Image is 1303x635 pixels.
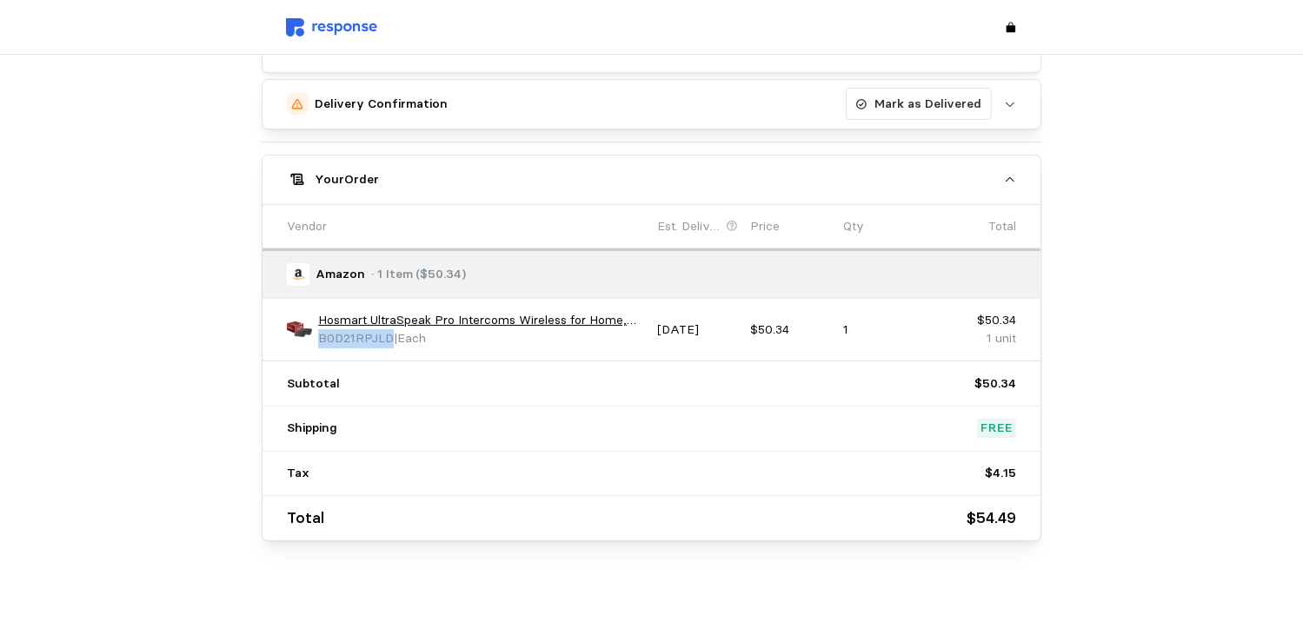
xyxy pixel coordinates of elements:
[394,330,426,346] span: | Each
[318,330,394,346] span: B0D21RPJLD
[750,217,780,236] p: Price
[287,419,337,438] p: Shipping
[658,217,723,236] p: Est. Delivery
[981,419,1014,438] p: Free
[974,374,1016,394] p: $50.34
[315,95,448,113] h5: Delivery Confirmation
[874,95,981,114] p: Mark as Delivered
[967,506,1016,531] p: $54.49
[843,217,864,236] p: Qty
[935,311,1016,330] p: $50.34
[263,80,1040,129] button: Delivery ConfirmationMark as Delivered
[988,217,1016,236] p: Total
[287,374,340,394] p: Subtotal
[843,321,924,340] p: 1
[286,18,377,36] img: svg%3e
[316,265,365,284] p: Amazon
[287,317,312,342] img: 61YukiOTkTL._AC_SY300_SX300_QL70_FMwebp_.jpg
[371,265,467,284] p: · 1 Item ($50.34)
[658,321,739,340] p: [DATE]
[846,88,992,121] button: Mark as Delivered
[750,321,831,340] p: $50.34
[315,170,379,189] h5: Your Order
[287,464,309,483] p: Tax
[318,311,645,330] a: Hosmart UltraSpeak Pro Intercoms Wireless for Home, 2024 Two-Way Real-time Intercom Full Duplex W...
[287,217,327,236] p: Vendor
[263,204,1040,540] div: YourOrder
[287,506,324,531] p: Total
[935,329,1016,348] p: 1 unit
[263,155,1040,204] button: YourOrder
[985,464,1016,483] p: $4.15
